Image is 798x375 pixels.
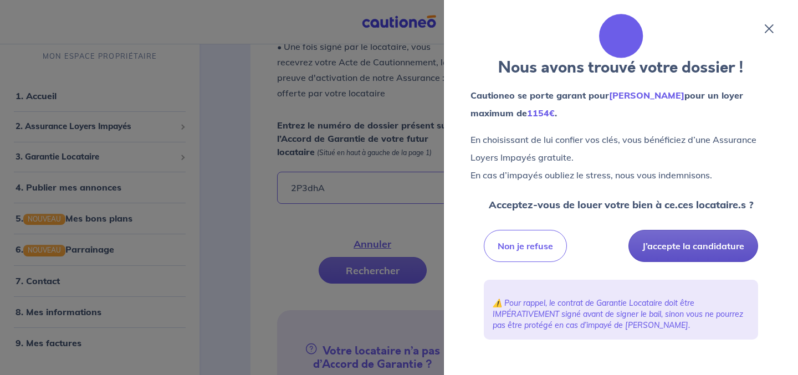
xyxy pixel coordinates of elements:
em: [PERSON_NAME] [609,90,684,101]
strong: Nous avons trouvé votre dossier ! [498,56,744,79]
strong: Acceptez-vous de louer votre bien à ce.ces locataire.s ? [489,198,754,211]
img: illu_folder.svg [599,14,643,58]
em: 1154€ [527,107,555,119]
p: En choisissant de lui confier vos clés, vous bénéficiez d’une Assurance Loyers Impayés gratuite. ... [470,131,771,184]
button: Non je refuse [484,230,567,262]
button: J’accepte la candidature [628,230,758,262]
p: ⚠️ Pour rappel, le contrat de Garantie Locataire doit être IMPÉRATIVEMENT signé avant de signer l... [493,297,749,331]
strong: Cautioneo se porte garant pour pour un loyer maximum de . [470,90,743,119]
